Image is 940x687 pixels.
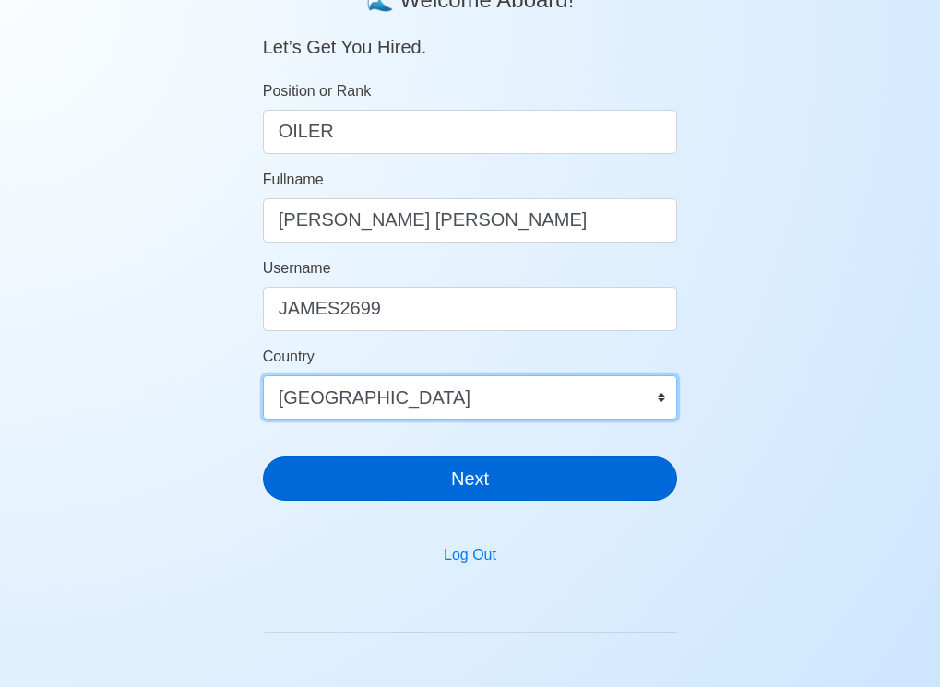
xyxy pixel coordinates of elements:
[263,14,678,58] h5: Let’s Get You Hired.
[263,346,315,368] label: Country
[263,260,331,276] span: Username
[263,456,678,501] button: Next
[263,198,678,243] input: Your Fullname
[263,110,678,154] input: ex. 2nd Officer w/Master License
[432,538,508,573] button: Log Out
[263,287,678,331] input: Ex. donaldcris
[263,83,371,99] span: Position or Rank
[263,172,324,187] span: Fullname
